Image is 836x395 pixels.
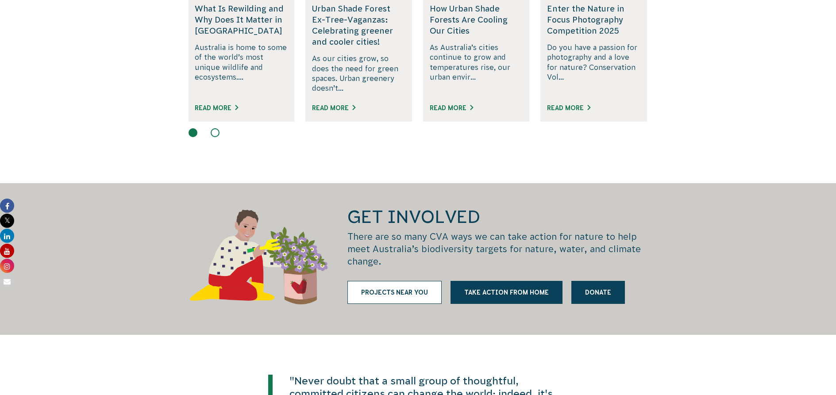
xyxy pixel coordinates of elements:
[451,281,562,304] a: Take action from home
[347,205,647,228] h2: GET INVOLVED
[347,281,442,304] a: Projects near you
[195,42,288,93] p: Australia is home to some of the world’s most unique wildlife and ecosystems....
[347,230,647,268] p: There are so many CVA ways we can take action for nature to help meet Australia’s biodiversity ta...
[312,104,355,111] a: Read More
[547,104,590,111] a: Read More
[547,42,640,93] p: Do you have a passion for photography and a love for nature? Conservation Vol...
[195,3,288,37] h5: What Is Rewilding and Why Does It Matter in [GEOGRAPHIC_DATA]
[430,104,473,111] a: Read More
[430,42,523,93] p: As Australia’s cities continue to grow and temperatures rise, our urban envir...
[312,54,405,93] p: As our cities grow, so does the need for green spaces. Urban greenery doesn’t...
[195,104,238,111] a: Read More
[571,281,625,304] a: Donate
[430,3,523,37] h5: How Urban Shade Forests Are Cooling Our Cities
[547,3,640,37] h5: Enter the Nature in Focus Photography Competition 2025
[312,3,405,48] h5: Urban Shade Forest Ex-Tree-Vaganzas: Celebrating greener and cooler cities!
